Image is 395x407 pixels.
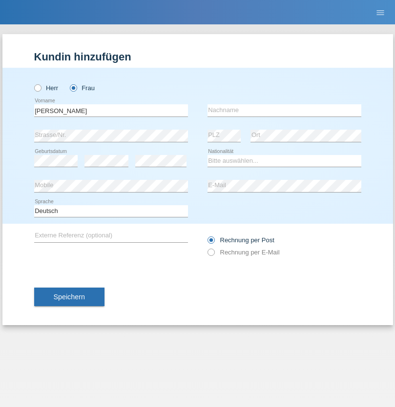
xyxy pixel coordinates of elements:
[371,9,390,15] a: menu
[208,249,280,256] label: Rechnung per E-Mail
[34,84,41,91] input: Herr
[375,8,385,18] i: menu
[34,84,59,92] label: Herr
[34,51,361,63] h1: Kundin hinzufügen
[54,293,85,301] span: Speichern
[70,84,95,92] label: Frau
[34,288,104,306] button: Speichern
[70,84,76,91] input: Frau
[208,249,214,261] input: Rechnung per E-Mail
[208,236,214,249] input: Rechnung per Post
[208,236,274,244] label: Rechnung per Post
